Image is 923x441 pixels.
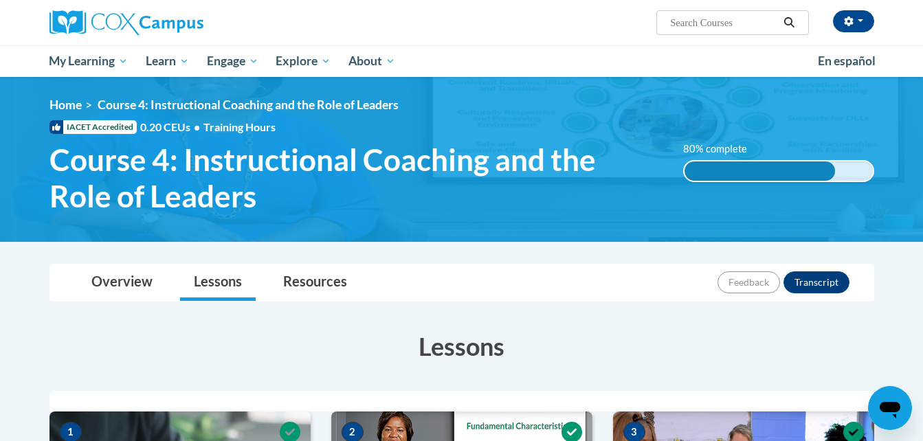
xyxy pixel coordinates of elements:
[203,120,276,133] span: Training Hours
[718,271,780,293] button: Feedback
[348,53,395,69] span: About
[783,271,849,293] button: Transcript
[49,329,874,363] h3: Lessons
[98,98,399,112] span: Course 4: Instructional Coaching and the Role of Leaders
[833,10,874,32] button: Account Settings
[140,120,203,135] span: 0.20 CEUs
[669,14,779,31] input: Search Courses
[779,14,799,31] button: Search
[49,142,663,214] span: Course 4: Instructional Coaching and the Role of Leaders
[276,53,331,69] span: Explore
[818,54,876,68] span: En español
[49,98,82,112] a: Home
[41,45,137,77] a: My Learning
[198,45,267,77] a: Engage
[683,142,762,157] label: 80% complete
[267,45,340,77] a: Explore
[809,47,885,76] a: En español
[340,45,404,77] a: About
[146,53,189,69] span: Learn
[194,120,200,133] span: •
[180,264,256,301] a: Lessons
[49,53,128,69] span: My Learning
[49,10,203,35] img: Cox Campus
[78,264,166,301] a: Overview
[137,45,198,77] a: Learn
[29,45,895,77] div: Main menu
[685,161,835,181] div: 80% complete
[49,10,311,35] a: Cox Campus
[269,264,361,301] a: Resources
[868,386,912,430] iframe: Button to launch messaging window
[207,53,258,69] span: Engage
[49,120,137,134] span: IACET Accredited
